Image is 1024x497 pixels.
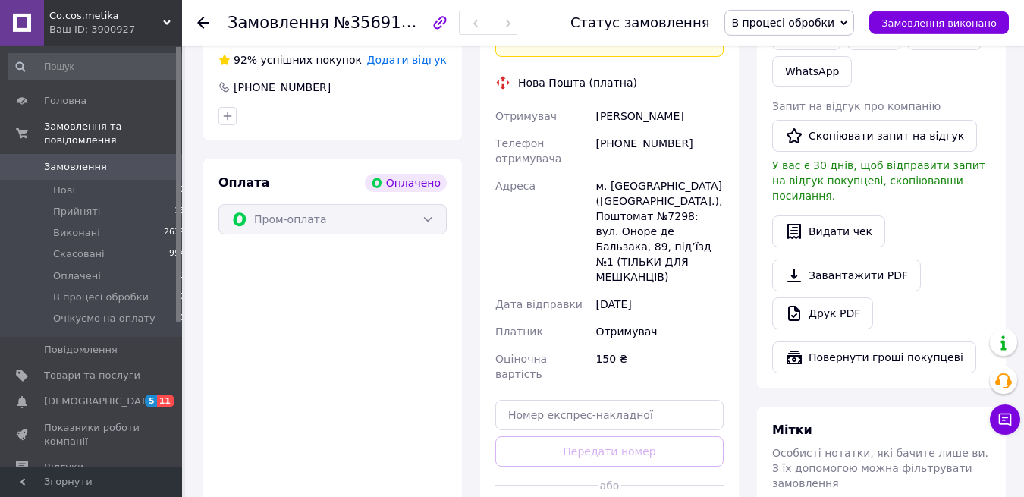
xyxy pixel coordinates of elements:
span: Замовлення [228,14,329,32]
button: Повернути гроші покупцеві [772,341,976,373]
span: 92% [234,54,257,66]
span: Адреса [495,180,536,192]
span: Товари та послуги [44,369,140,382]
button: Скопіювати запит на відгук [772,120,977,152]
span: 954 [169,247,185,261]
span: 2639 [164,226,185,240]
div: [PHONE_NUMBER] [232,80,332,95]
a: Друк PDF [772,297,873,329]
div: м. [GEOGRAPHIC_DATA] ([GEOGRAPHIC_DATA].), Поштомат №7298: вул. Оноре де Бальзака, 89, під’їзд №1... [592,172,727,291]
span: Додати відгук [367,54,447,66]
span: Замовлення та повідомлення [44,120,182,147]
span: Отримувач [495,110,557,122]
div: Повернутися назад [197,15,209,30]
div: Статус замовлення [570,15,710,30]
span: Дата відправки [495,298,583,310]
span: Очікуємо на оплату [53,312,155,326]
span: Телефон отримувача [495,137,561,165]
span: Замовлення виконано [881,17,997,29]
div: Нова Пошта (платна) [514,75,641,90]
input: Номер експрес-накладної [495,400,724,430]
span: Замовлення [44,160,107,174]
span: Co.cos.metika [49,9,163,23]
div: Ваш ID: 3900927 [49,23,182,36]
a: WhatsApp [772,56,852,87]
span: Скасовані [53,247,105,261]
span: №356916290 [334,13,441,32]
span: В процесі обробки [53,291,149,304]
span: 11 [157,395,174,407]
input: Пошук [8,53,187,80]
span: Відгуки [44,461,83,474]
div: [PERSON_NAME] [592,102,727,130]
div: Отримувач [592,318,727,345]
span: або [598,478,620,493]
span: Нові [53,184,75,197]
span: 5 [145,395,157,407]
div: успішних покупок [218,52,362,68]
span: Мітки [772,423,812,437]
span: Оціночна вартість [495,353,547,380]
button: Чат з покупцем [990,404,1020,435]
a: Завантажити PDF [772,260,921,291]
div: [PHONE_NUMBER] [592,130,727,172]
span: 13 [174,205,185,219]
span: [DEMOGRAPHIC_DATA] [44,395,156,408]
span: В процесі обробки [731,17,834,29]
span: Повідомлення [44,343,118,357]
div: Оплачено [365,174,447,192]
div: 150 ₴ [592,345,727,388]
span: Платник [495,326,543,338]
button: Замовлення виконано [869,11,1009,34]
span: Прийняті [53,205,100,219]
button: Видати чек [772,215,885,247]
div: [DATE] [592,291,727,318]
span: У вас є 30 днів, щоб відправити запит на відгук покупцеві, скопіювавши посилання. [772,159,985,202]
span: Оплачені [53,269,101,283]
span: Виконані [53,226,100,240]
span: Запит на відгук про компанію [772,100,941,112]
span: Головна [44,94,86,108]
span: Оплата [218,175,269,190]
span: Показники роботи компанії [44,421,140,448]
span: Особисті нотатки, які бачите лише ви. З їх допомогою можна фільтрувати замовлення [772,447,988,489]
